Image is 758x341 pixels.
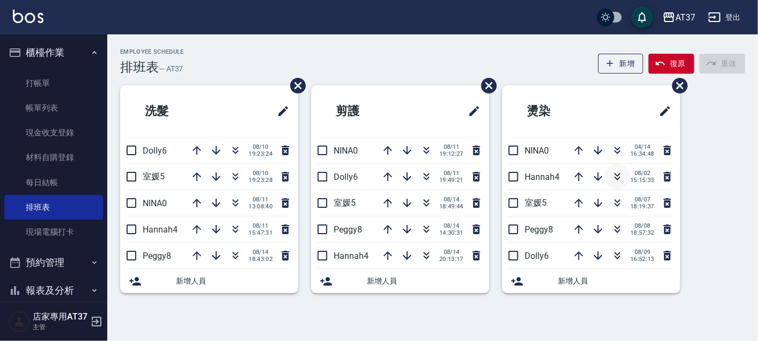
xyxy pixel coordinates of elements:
span: 19:23:28 [248,177,273,184]
h2: Employee Schedule [120,48,184,55]
a: 每日結帳 [4,170,103,195]
span: Hannah4 [525,172,560,182]
span: Peggy8 [525,224,553,235]
a: 打帳單 [4,71,103,96]
div: 新增人員 [311,269,489,293]
span: 刪除班表 [282,70,307,101]
span: 08/10 [248,143,273,150]
span: Dolly6 [143,146,167,156]
span: 08/14 [439,196,463,203]
button: save [631,6,653,28]
button: 新增 [598,54,644,74]
span: 15:15:33 [630,177,654,184]
h2: 燙染 [511,92,609,130]
span: Peggy8 [334,224,362,235]
span: 19:12:27 [439,150,463,157]
span: 08/11 [248,222,273,229]
span: 新增人員 [176,275,290,287]
span: 修改班表的標題 [270,98,290,124]
span: 18:43:02 [248,256,273,263]
span: 修改班表的標題 [652,98,672,124]
p: 主管 [33,322,87,332]
span: 18:19:37 [630,203,654,210]
span: 20:13:17 [439,256,463,263]
span: 新增人員 [558,275,672,287]
a: 帳單列表 [4,96,103,120]
span: 08/14 [248,249,273,256]
span: 14:30:31 [439,229,463,236]
h5: 店家專用AT37 [33,311,87,322]
span: 15:47:31 [248,229,273,236]
div: AT37 [675,11,695,24]
span: 16:34:48 [630,150,654,157]
a: 排班表 [4,195,103,220]
button: 櫃檯作業 [4,39,103,67]
span: 修改班表的標題 [461,98,481,124]
button: 報表及分析 [4,277,103,304]
span: 19:49:21 [439,177,463,184]
span: 刪除班表 [473,70,498,101]
button: 登出 [704,8,745,27]
span: NINA0 [143,198,167,208]
h3: 排班表 [120,60,159,75]
span: NINA0 [334,146,358,156]
button: AT37 [658,6,700,28]
span: 室媛5 [143,171,165,182]
div: 新增人員 [502,269,680,293]
span: 19:23:24 [248,150,273,157]
img: Logo [13,10,43,23]
span: 16:52:13 [630,256,654,263]
img: Person [9,311,30,332]
span: 18:49:44 [439,203,463,210]
div: 新增人員 [120,269,298,293]
span: 新增人員 [367,275,481,287]
span: 04/14 [630,143,654,150]
span: 08/14 [439,249,463,256]
span: Hannah4 [334,251,369,261]
span: 08/07 [630,196,654,203]
span: 08/11 [439,170,463,177]
span: Peggy8 [143,251,171,261]
button: 復原 [649,54,694,74]
a: 現金收支登錄 [4,120,103,145]
h2: 洗髮 [129,92,227,130]
h6: — AT37 [159,63,183,75]
a: 現場電腦打卡 [4,220,103,244]
span: 08/11 [248,196,273,203]
span: 08/02 [630,170,654,177]
span: Dolly6 [525,251,549,261]
span: 08/10 [248,170,273,177]
span: Hannah4 [143,224,178,235]
span: 08/14 [439,222,463,229]
h2: 剪護 [320,92,418,130]
span: 18:57:32 [630,229,654,236]
span: 室媛5 [525,198,547,208]
span: 08/11 [439,143,463,150]
span: 08/08 [630,222,654,229]
button: 預約管理 [4,249,103,277]
span: NINA0 [525,146,549,156]
span: 08/09 [630,249,654,256]
span: 刪除班表 [664,70,689,101]
span: 13:08:40 [248,203,273,210]
span: Dolly6 [334,172,358,182]
a: 材料自購登錄 [4,145,103,170]
span: 室媛5 [334,198,356,208]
